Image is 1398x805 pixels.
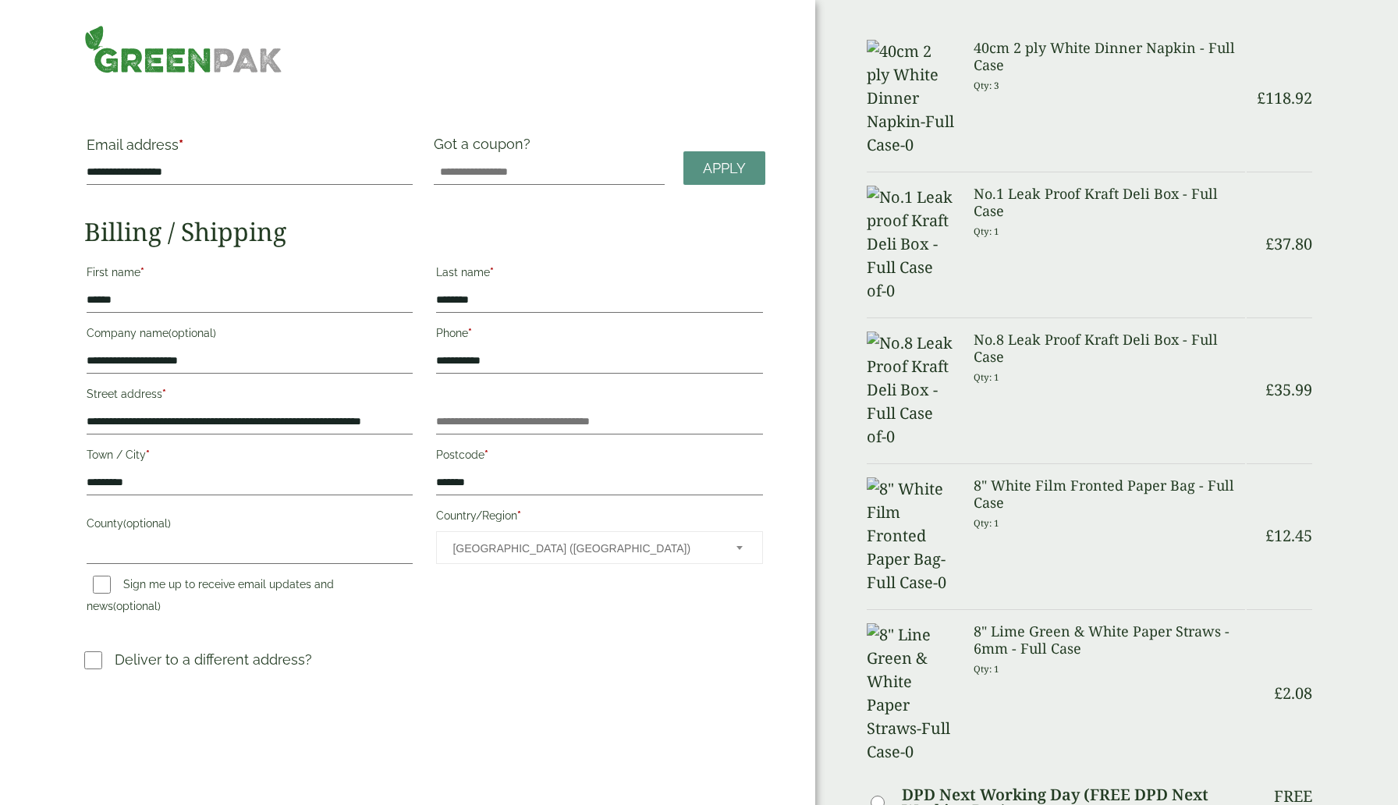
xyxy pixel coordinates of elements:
span: (optional) [169,327,216,339]
span: United Kingdom (UK) [452,532,715,565]
label: Street address [87,383,413,410]
img: GreenPak Supplies [84,25,283,73]
span: Country/Region [436,531,763,564]
label: Sign me up to receive email updates and news [87,578,334,617]
label: Last name [436,261,763,288]
label: First name [87,261,413,288]
label: Company name [87,322,413,349]
abbr: required [179,137,183,153]
abbr: required [484,449,488,461]
abbr: required [468,327,472,339]
abbr: required [517,509,521,522]
label: Email address [87,138,413,160]
span: (optional) [113,600,161,612]
a: Apply [683,151,765,185]
label: County [87,512,413,539]
label: Town / City [87,444,413,470]
label: Postcode [436,444,763,470]
h2: Billing / Shipping [84,217,766,246]
span: Apply [703,160,746,177]
input: Sign me up to receive email updates and news(optional) [93,576,111,594]
label: Country/Region [436,505,763,531]
label: Got a coupon? [434,136,537,160]
abbr: required [146,449,150,461]
p: Deliver to a different address? [115,649,312,670]
span: (optional) [123,517,171,530]
abbr: required [162,388,166,400]
abbr: required [490,266,494,278]
label: Phone [436,322,763,349]
abbr: required [140,266,144,278]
